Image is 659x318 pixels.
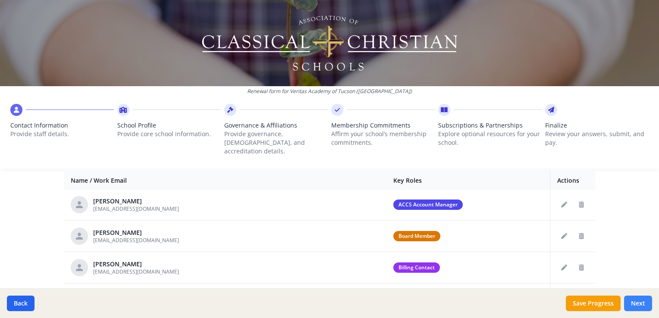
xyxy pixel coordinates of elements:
[64,171,386,190] th: Name / Work Email
[566,296,621,311] button: Save Progress
[438,130,542,147] p: Explore optional resources for your school.
[7,296,35,311] button: Back
[93,260,179,268] div: [PERSON_NAME]
[624,296,652,311] button: Next
[331,130,435,147] p: Affirm your school’s membership commitments.
[574,229,588,243] button: Delete staff
[557,198,571,212] button: Edit staff
[201,13,459,73] img: Logo
[393,231,440,241] span: Board Member
[545,121,649,130] span: Finalize
[117,130,221,138] p: Provide core school information.
[10,130,114,138] p: Provide staff details.
[557,261,571,274] button: Edit staff
[93,205,179,212] span: [EMAIL_ADDRESS][DOMAIN_NAME]
[574,261,588,274] button: Delete staff
[93,197,179,206] div: [PERSON_NAME]
[393,200,463,210] span: ACCS Account Manager
[393,262,440,273] span: Billing Contact
[545,130,649,147] p: Review your answers, submit, and pay.
[93,228,179,237] div: [PERSON_NAME]
[557,229,571,243] button: Edit staff
[10,121,114,130] span: Contact Information
[574,198,588,212] button: Delete staff
[550,171,596,190] th: Actions
[224,130,328,156] p: Provide governance, [DEMOGRAPHIC_DATA], and accreditation details.
[386,171,550,190] th: Key Roles
[93,237,179,244] span: [EMAIL_ADDRESS][DOMAIN_NAME]
[331,121,435,130] span: Membership Commitments
[438,121,542,130] span: Subscriptions & Partnerships
[224,121,328,130] span: Governance & Affiliations
[117,121,221,130] span: School Profile
[93,268,179,275] span: [EMAIL_ADDRESS][DOMAIN_NAME]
